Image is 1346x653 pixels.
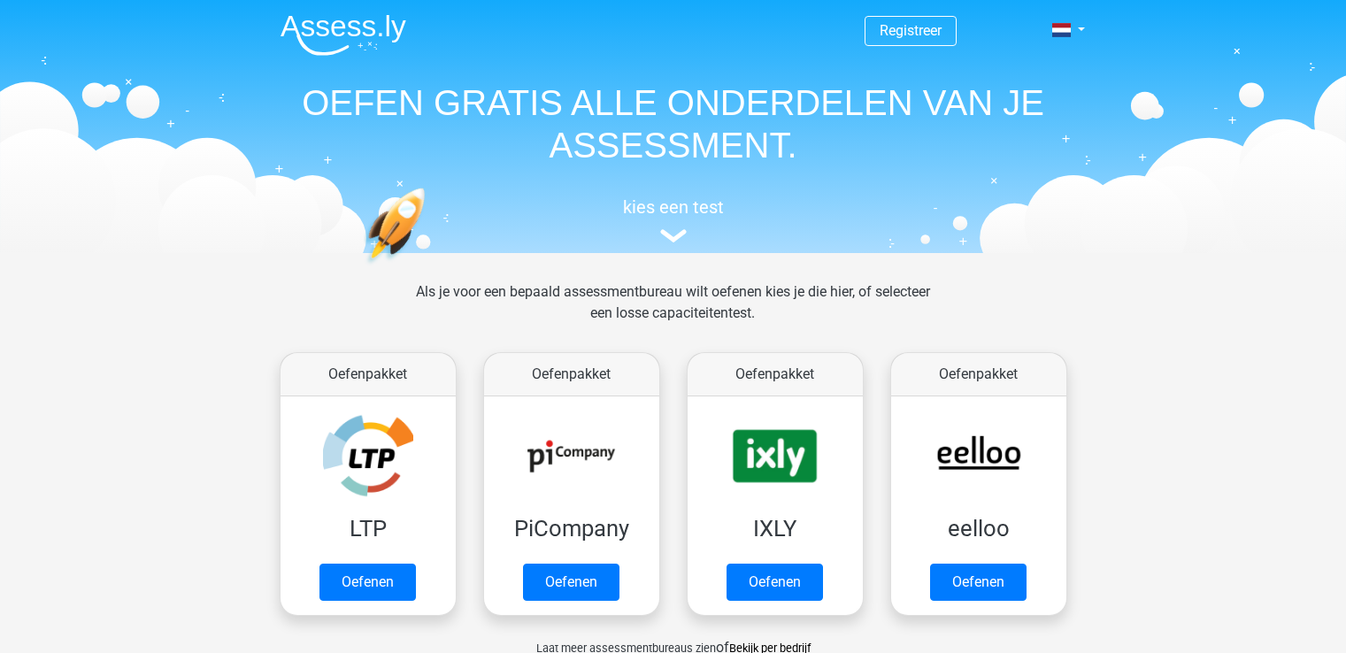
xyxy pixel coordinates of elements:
h5: kies een test [266,196,1081,218]
h1: OEFEN GRATIS ALLE ONDERDELEN VAN JE ASSESSMENT. [266,81,1081,166]
a: kies een test [266,196,1081,243]
a: Oefenen [319,564,416,601]
img: oefenen [364,188,494,348]
img: Assessly [281,14,406,56]
div: Als je voor een bepaald assessmentbureau wilt oefenen kies je die hier, of selecteer een losse ca... [402,281,944,345]
a: Registreer [880,22,942,39]
a: Oefenen [930,564,1027,601]
img: assessment [660,229,687,242]
a: Oefenen [523,564,619,601]
a: Oefenen [727,564,823,601]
